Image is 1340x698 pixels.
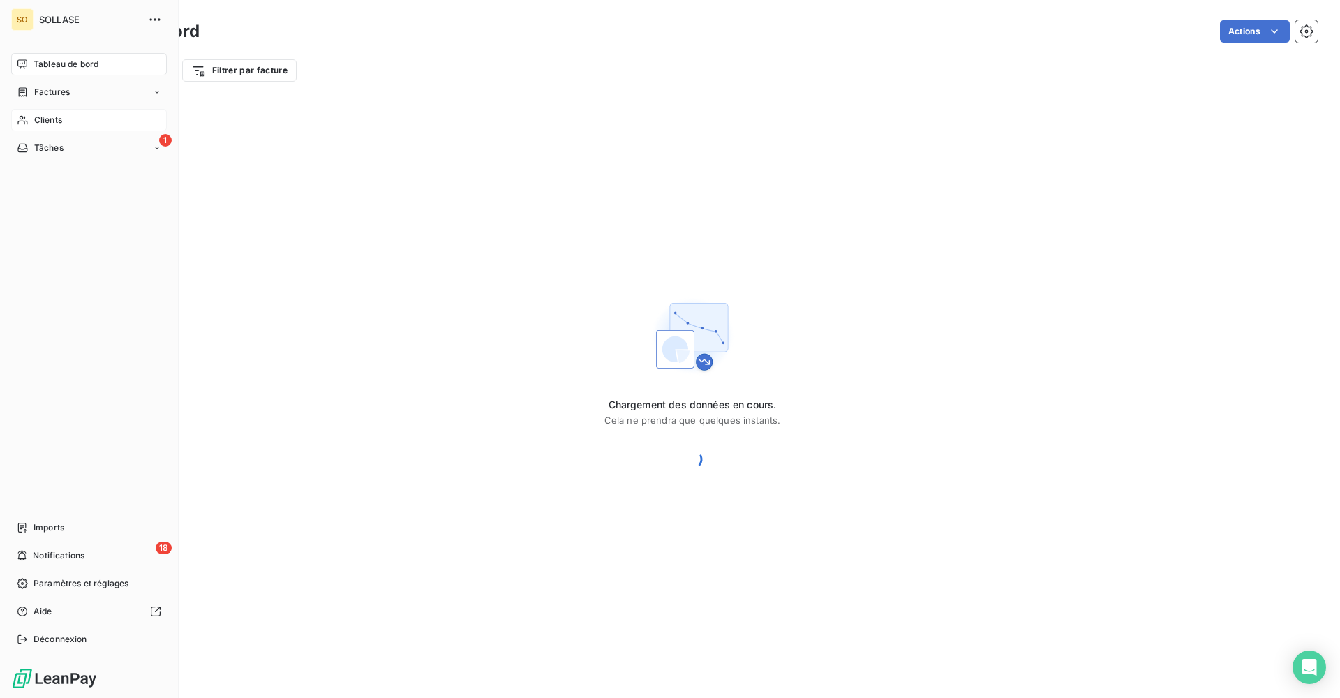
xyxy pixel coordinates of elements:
span: 1 [159,134,172,147]
span: Chargement des données en cours. [604,398,781,412]
span: Tableau de bord [33,58,98,70]
span: 18 [156,542,172,554]
a: Aide [11,600,167,623]
span: Imports [33,521,64,534]
span: Déconnexion [33,633,87,646]
span: Factures [34,86,70,98]
span: Paramètres et réglages [33,577,128,590]
span: Aide [33,605,52,618]
span: Notifications [33,549,84,562]
span: Clients [34,114,62,126]
button: Filtrer par facture [182,59,297,82]
button: Actions [1220,20,1290,43]
span: SOLLASE [39,14,140,25]
img: Logo LeanPay [11,667,98,690]
div: Open Intercom Messenger [1293,651,1326,684]
span: Cela ne prendra que quelques instants. [604,415,781,426]
span: Tâches [34,142,64,154]
img: First time [648,292,737,381]
div: SO [11,8,33,31]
